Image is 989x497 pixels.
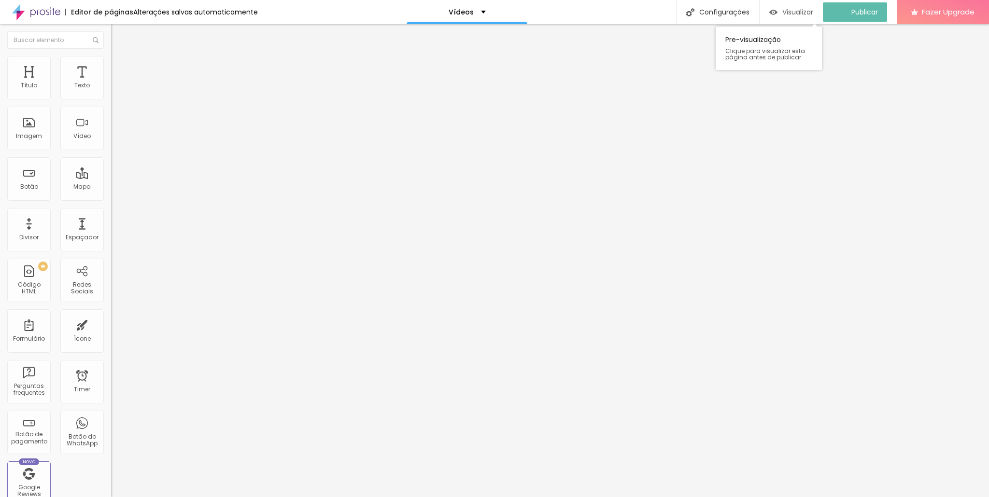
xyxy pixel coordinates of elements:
[10,383,48,397] div: Perguntas frequentes
[63,433,101,447] div: Botão do WhatsApp
[19,234,39,241] div: Divisor
[66,234,99,241] div: Espaçador
[63,281,101,295] div: Redes Sociais
[716,27,822,70] div: Pre-visualização
[449,9,474,15] p: Vídeos
[725,48,812,60] span: Clique para visualizar esta página antes de publicar.
[73,183,91,190] div: Mapa
[74,82,90,89] div: Texto
[10,281,48,295] div: Código HTML
[93,37,99,43] img: Icone
[21,82,37,89] div: Título
[922,8,975,16] span: Fazer Upgrade
[760,2,823,22] button: Visualizar
[133,9,258,15] div: Alterações salvas automaticamente
[65,9,133,15] div: Editor de páginas
[851,8,878,16] span: Publicar
[686,8,694,16] img: Icone
[10,431,48,445] div: Botão de pagamento
[782,8,813,16] span: Visualizar
[111,24,989,497] iframe: Editor
[16,133,42,139] div: Imagem
[823,2,887,22] button: Publicar
[13,335,45,342] div: Formulário
[20,183,38,190] div: Botão
[74,386,90,393] div: Timer
[73,133,91,139] div: Vídeo
[19,458,40,465] div: Novo
[769,8,777,16] img: view-1.svg
[7,31,104,49] input: Buscar elemento
[74,335,91,342] div: Ícone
